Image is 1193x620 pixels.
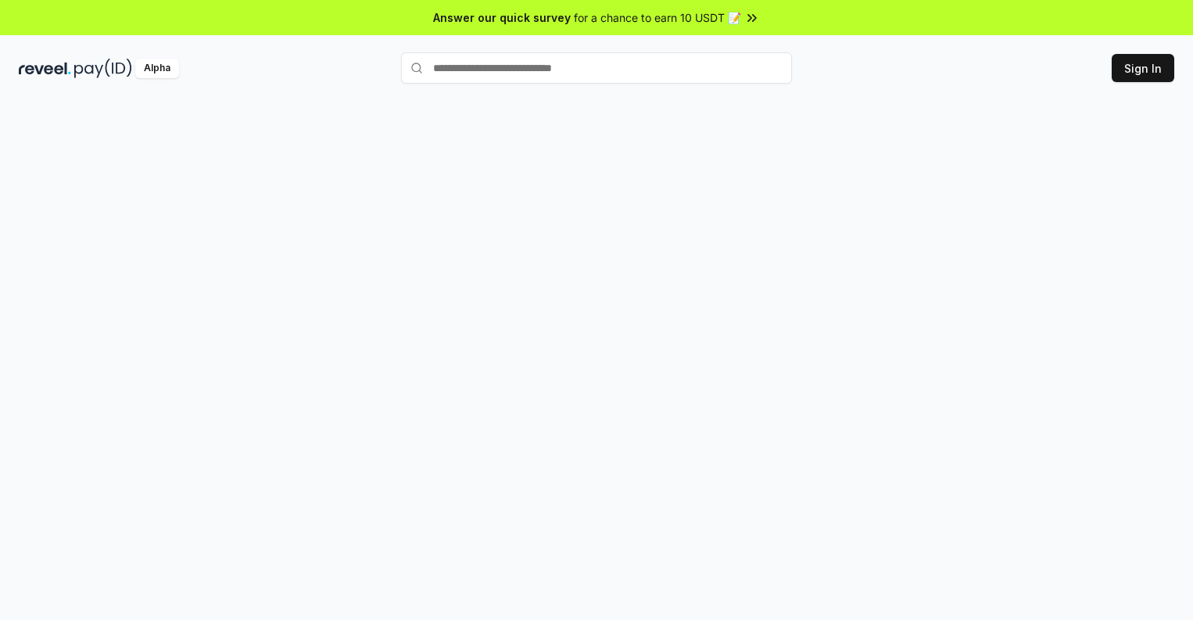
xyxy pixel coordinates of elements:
[574,9,741,26] span: for a chance to earn 10 USDT 📝
[1112,54,1174,82] button: Sign In
[19,59,71,78] img: reveel_dark
[135,59,179,78] div: Alpha
[433,9,571,26] span: Answer our quick survey
[74,59,132,78] img: pay_id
